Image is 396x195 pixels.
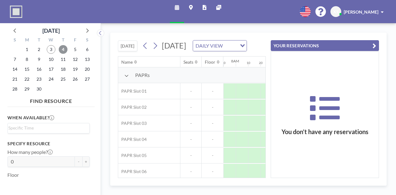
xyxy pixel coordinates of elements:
span: Thursday, September 4, 2025 [59,45,67,54]
span: Sunday, September 14, 2025 [11,65,19,74]
h3: Specify resource [7,141,90,146]
span: - [202,88,223,94]
span: - [180,153,201,158]
div: Search for option [8,123,89,133]
span: Tuesday, September 9, 2025 [35,55,43,64]
span: DAILY VIEW [194,42,224,50]
span: - [202,137,223,142]
div: S [81,36,93,45]
span: Monday, September 8, 2025 [23,55,31,64]
span: - [180,169,201,174]
span: Sunday, September 21, 2025 [11,75,19,83]
span: - [180,88,201,94]
span: Monday, September 1, 2025 [23,45,31,54]
button: + [82,156,90,167]
img: organization-logo [10,6,22,18]
span: PAPR Slot 06 [118,169,147,174]
div: 20 [259,61,263,65]
span: Wednesday, September 24, 2025 [47,75,55,83]
div: W [45,36,57,45]
button: [DATE] [118,40,137,51]
div: F [69,36,81,45]
span: Friday, September 12, 2025 [71,55,80,64]
div: 8AM [231,59,239,63]
div: Search for option [193,40,247,51]
div: 10 [247,61,250,65]
label: Floor [7,172,19,178]
div: Name [121,59,133,65]
span: Monday, September 29, 2025 [23,85,31,93]
span: Saturday, September 20, 2025 [83,65,92,74]
h3: You don’t have any reservations [271,128,379,136]
div: Seats [183,59,193,65]
span: PAPR Slot 05 [118,153,147,158]
span: PAPR Slot 03 [118,121,147,126]
span: Tuesday, September 23, 2025 [35,75,43,83]
span: PAPR Slot 01 [118,88,147,94]
span: PAPR Slot 02 [118,104,147,110]
h4: FIND RESOURCE [7,95,95,104]
span: Saturday, September 27, 2025 [83,75,92,83]
span: - [202,153,223,158]
div: S [9,36,21,45]
span: Tuesday, September 2, 2025 [35,45,43,54]
span: Monday, September 15, 2025 [23,65,31,74]
span: Wednesday, September 10, 2025 [47,55,55,64]
span: Wednesday, September 3, 2025 [47,45,55,54]
span: Thursday, September 25, 2025 [59,75,67,83]
input: Search for option [8,125,86,131]
div: 50 [222,61,226,65]
span: - [180,121,201,126]
span: Tuesday, September 30, 2025 [35,85,43,93]
span: - [180,137,201,142]
div: M [21,36,33,45]
span: - [180,104,201,110]
label: How many people? [7,149,53,155]
span: - [202,169,223,174]
span: Saturday, September 13, 2025 [83,55,92,64]
span: - [202,104,223,110]
span: Monday, September 22, 2025 [23,75,31,83]
span: - [202,121,223,126]
div: [DATE] [42,26,60,35]
span: Friday, September 5, 2025 [71,45,80,54]
span: Friday, September 19, 2025 [71,65,80,74]
button: - [75,156,82,167]
span: Thursday, September 18, 2025 [59,65,67,74]
div: T [33,36,45,45]
span: Tuesday, September 16, 2025 [35,65,43,74]
span: [PERSON_NAME] [344,9,378,15]
span: XS [333,9,339,15]
div: Floor [205,59,215,65]
span: Saturday, September 6, 2025 [83,45,92,54]
input: Search for option [225,42,236,50]
span: Sunday, September 28, 2025 [11,85,19,93]
span: PAPR Slot 04 [118,137,147,142]
span: Thursday, September 11, 2025 [59,55,67,64]
span: [DATE] [162,41,186,50]
span: Sunday, September 7, 2025 [11,55,19,64]
span: Wednesday, September 17, 2025 [47,65,55,74]
span: PAPRs [135,72,150,78]
div: T [57,36,69,45]
span: Friday, September 26, 2025 [71,75,80,83]
button: YOUR RESERVATIONS [271,40,379,51]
